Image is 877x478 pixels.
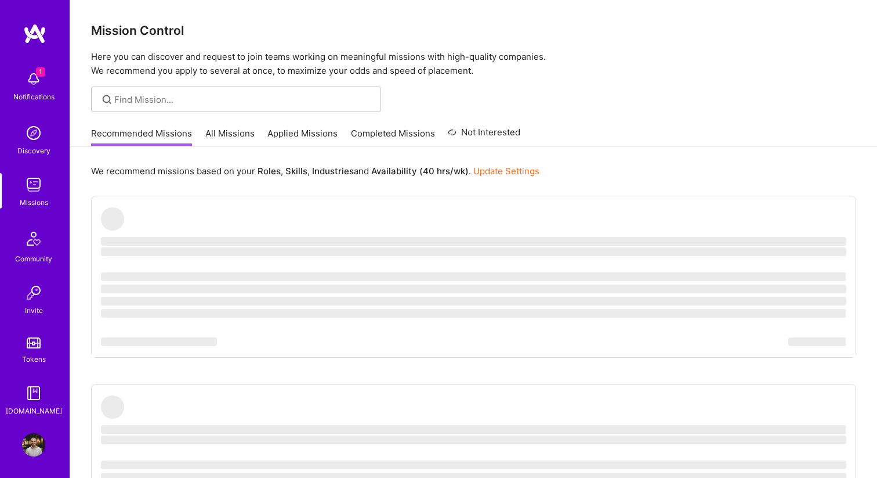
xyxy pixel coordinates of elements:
[91,50,856,78] p: Here you can discover and request to join teams working on meaningful missions with high-quality ...
[100,93,114,106] i: icon SearchGrey
[473,166,539,177] a: Update Settings
[6,405,62,417] div: [DOMAIN_NAME]
[22,281,45,304] img: Invite
[36,67,45,77] span: 1
[22,173,45,196] img: teamwork
[205,127,255,146] a: All Missions
[312,166,354,177] b: Industries
[15,253,52,265] div: Community
[22,121,45,145] img: discovery
[114,94,372,106] input: Find Mission...
[258,166,281,177] b: Roles
[285,166,307,177] b: Skills
[267,127,338,146] a: Applied Missions
[22,353,46,365] div: Tokens
[448,125,520,146] a: Not Interested
[19,433,48,457] a: User Avatar
[23,23,46,44] img: logo
[20,196,48,209] div: Missions
[22,382,45,405] img: guide book
[17,145,50,157] div: Discovery
[91,127,192,146] a: Recommended Missions
[91,23,856,38] h3: Mission Control
[27,337,41,348] img: tokens
[25,304,43,317] div: Invite
[13,91,55,103] div: Notifications
[22,433,45,457] img: User Avatar
[22,67,45,91] img: bell
[351,127,435,146] a: Completed Missions
[91,165,539,177] p: We recommend missions based on your , , and .
[20,225,48,253] img: Community
[371,166,469,177] b: Availability (40 hrs/wk)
